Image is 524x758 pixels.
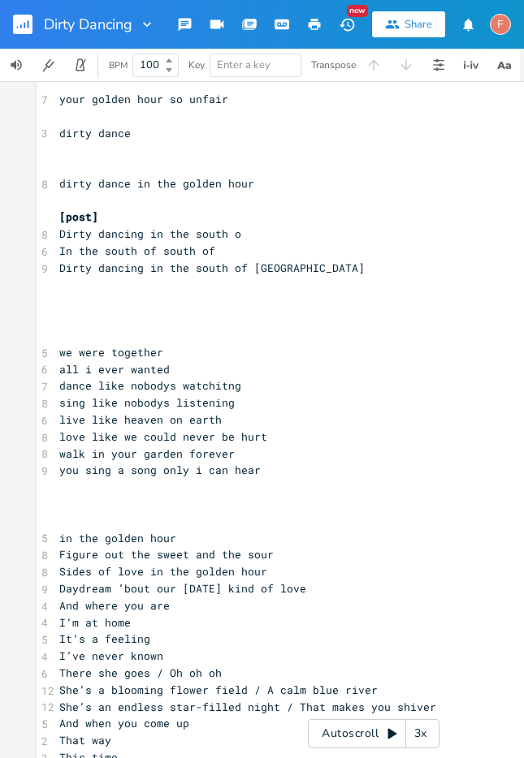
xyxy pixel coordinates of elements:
button: Share [372,11,445,37]
span: dirty dance in the golden hour [59,176,254,191]
div: Share [405,17,432,32]
span: dance like nobodys watchitng [59,378,241,393]
span: Daydream ’bout our [DATE] kind of love [59,581,306,596]
span: She’s an endless star-filled night / That makes you shiver [59,700,436,714]
span: you sing a song only i can hear [59,463,261,477]
button: New [331,10,363,39]
div: 3x [406,719,435,748]
span: your golden hour so unfair [59,92,228,106]
span: And when you come up [59,716,189,730]
span: And where you are [59,598,170,613]
div: BPM [109,61,128,70]
span: we were together [59,345,163,360]
div: Autoscroll [308,719,440,748]
span: Dirty dancing in the south of [GEOGRAPHIC_DATA] [59,261,365,275]
span: I’ve never known [59,648,163,663]
span: She’s a blooming flower field / A calm blue river [59,683,378,697]
span: love like we could never be hurt [59,429,267,444]
div: fuzzyip [490,14,511,35]
button: F [490,6,511,43]
span: That way [59,733,111,747]
div: New [347,5,368,17]
div: Transpose [311,60,356,70]
span: Figure out the sweet and the sour [59,547,274,562]
span: [post] [59,209,98,224]
span: Sides of love in the golden hour [59,564,267,579]
span: I‘m at home [59,615,131,630]
span: dirty dance [59,126,131,140]
span: walk in your garden forever [59,446,235,461]
span: in the golden hour [59,531,176,545]
span: Dirty dancing in the south o [59,226,241,241]
span: Enter a key [217,58,271,72]
span: In the south of south of [59,243,215,258]
span: all i ever wanted [59,362,170,377]
span: live like heaven on earth [59,412,222,427]
div: Key [188,60,205,70]
span: sing like nobodys listening [59,395,235,410]
span: There she goes / Oh oh oh [59,665,222,680]
span: Dirty Dancing [44,17,132,32]
span: It‘s a feeling [59,631,150,646]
